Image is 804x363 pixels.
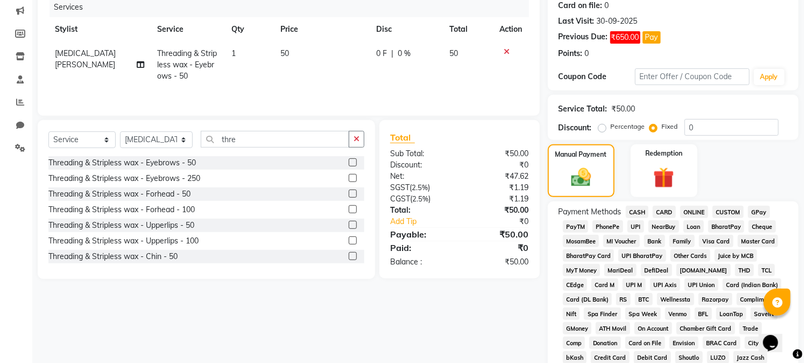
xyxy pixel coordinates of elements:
[460,171,537,182] div: ₹47.62
[589,337,621,349] span: Donation
[563,235,600,247] span: MosamBee
[563,322,592,334] span: GMoney
[48,251,178,262] div: Threading & Stripless wax - Chin - 50
[665,308,690,320] span: Venmo
[650,278,680,291] span: UPI Axis
[669,337,699,349] span: Envision
[671,249,710,262] span: Other Cards
[55,48,116,69] span: [MEDICAL_DATA][PERSON_NAME]
[390,132,415,143] span: Total
[618,249,666,262] span: UPI BharatPay
[382,241,460,254] div: Paid:
[559,71,635,82] div: Coupon Code
[376,48,387,59] span: 0 F
[460,241,537,254] div: ₹0
[563,264,601,276] span: MyT Money
[603,235,640,247] span: MI Voucher
[382,256,460,268] div: Balance :
[647,165,681,191] img: _gift.svg
[737,293,785,305] span: Complimentary
[559,206,622,218] span: Payment Methods
[460,256,537,268] div: ₹50.00
[597,16,638,27] div: 30-09-2025
[644,235,665,247] span: Bank
[157,48,217,81] span: Threading & Stripless wax - Eyebrows - 50
[627,220,644,233] span: UPI
[382,171,460,182] div: Net:
[751,308,778,320] span: SaveIN
[616,293,631,305] span: RS
[274,17,370,41] th: Price
[657,293,694,305] span: Wellnessta
[563,293,612,305] span: Card (DL Bank)
[745,337,778,349] span: City Card
[563,337,586,349] span: Comp
[460,148,537,159] div: ₹50.00
[460,182,537,193] div: ₹1.19
[449,48,458,58] span: 50
[625,337,665,349] span: Card on File
[382,159,460,171] div: Discount:
[699,235,734,247] span: Visa Card
[739,322,762,334] span: Trade
[472,216,537,227] div: ₹0
[623,278,646,291] span: UPI M
[680,206,708,218] span: ONLINE
[555,150,607,159] label: Manual Payment
[559,103,608,115] div: Service Total:
[281,48,290,58] span: 50
[610,31,640,44] span: ₹650.00
[559,122,592,134] div: Discount:
[493,17,529,41] th: Action
[643,31,661,44] button: Pay
[460,193,537,205] div: ₹1.19
[382,228,460,241] div: Payable:
[565,166,597,189] img: _cash.svg
[748,206,770,218] span: GPay
[390,194,410,204] span: CGST
[584,308,621,320] span: Spa Finder
[662,122,678,131] label: Fixed
[611,122,645,131] label: Percentage
[559,48,583,59] div: Points:
[443,17,493,41] th: Total
[412,194,428,203] span: 2.5%
[754,69,785,85] button: Apply
[738,235,779,247] span: Master Card
[641,264,672,276] span: DefiDeal
[585,48,589,59] div: 0
[676,322,735,334] span: Chamber Gift Card
[715,249,757,262] span: Juice by MCB
[759,320,793,352] iframe: chat widget
[382,182,460,193] div: ( )
[635,68,750,85] input: Enter Offer / Coupon Code
[685,278,718,291] span: UPI Union
[708,220,745,233] span: BharatPay
[563,308,580,320] span: Nift
[460,205,537,216] div: ₹50.00
[382,216,472,227] a: Add Tip
[48,17,151,41] th: Stylist
[596,322,630,334] span: ATH Movil
[48,204,195,215] div: Threading & Stripless wax - Forhead - 100
[48,235,199,247] div: Threading & Stripless wax - Upperlips - 100
[559,31,608,44] div: Previous Due:
[634,322,672,334] span: On Account
[593,220,623,233] span: PhonePe
[645,149,682,158] label: Redemption
[559,16,595,27] div: Last Visit:
[563,220,589,233] span: PayTM
[48,220,194,231] div: Threading & Stripless wax - Upperlips - 50
[382,205,460,216] div: Total:
[460,228,537,241] div: ₹50.00
[635,293,653,305] span: BTC
[48,189,191,200] div: Threading & Stripless wax - Forhead - 50
[695,308,712,320] span: BFL
[669,235,695,247] span: Family
[48,157,196,169] div: Threading & Stripless wax - Eyebrows - 50
[713,206,744,218] span: CUSTOM
[151,17,225,41] th: Service
[382,148,460,159] div: Sub Total:
[683,220,704,233] span: Loan
[231,48,236,58] span: 1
